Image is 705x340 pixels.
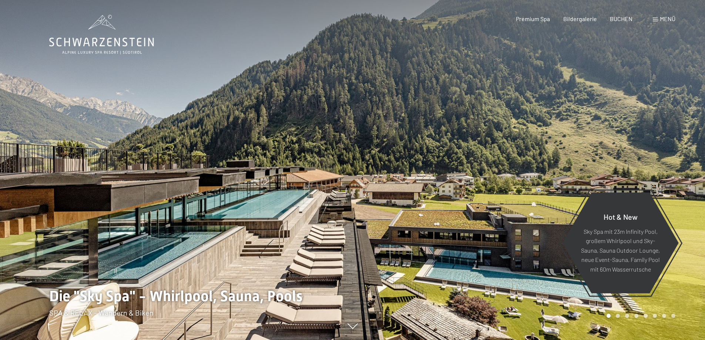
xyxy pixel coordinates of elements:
div: Carousel Page 4 [634,314,638,318]
div: Carousel Page 3 [625,314,629,318]
a: Premium Spa [516,15,550,22]
div: Carousel Page 6 [653,314,657,318]
a: BUCHEN [610,15,632,22]
span: Menü [660,15,675,22]
a: Hot & New Sky Spa mit 23m Infinity Pool, großem Whirlpool und Sky-Sauna, Sauna Outdoor Lounge, ne... [562,192,679,294]
div: Carousel Page 1 (Current Slide) [607,314,611,318]
p: Sky Spa mit 23m Infinity Pool, großem Whirlpool und Sky-Sauna, Sauna Outdoor Lounge, neue Event-S... [580,226,661,274]
div: Carousel Page 7 [662,314,666,318]
div: Carousel Page 5 [644,314,648,318]
span: Hot & New [604,212,638,221]
div: Carousel Page 8 [671,314,675,318]
a: Bildergalerie [563,15,597,22]
div: Carousel Page 2 [616,314,620,318]
div: Carousel Pagination [604,314,675,318]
